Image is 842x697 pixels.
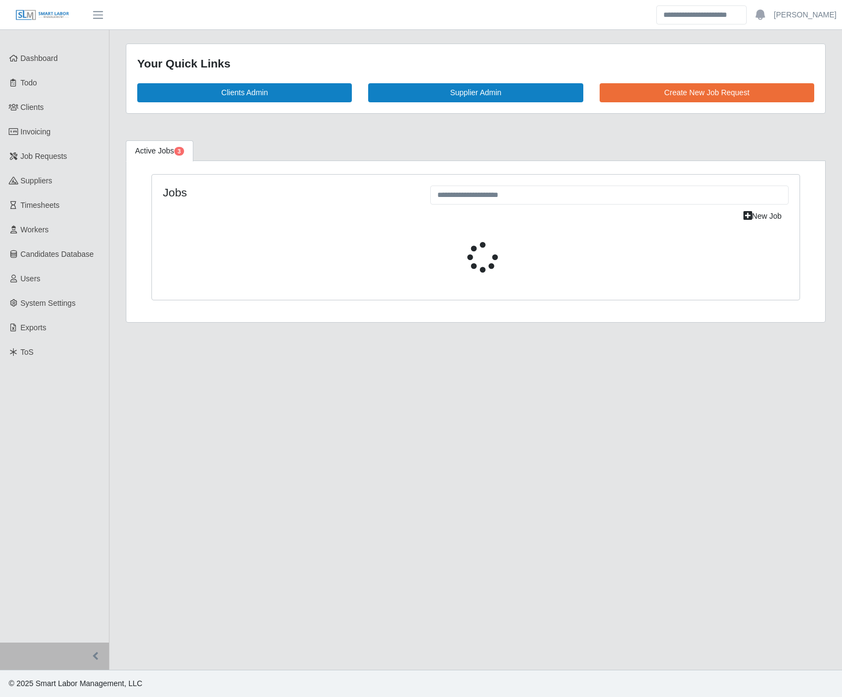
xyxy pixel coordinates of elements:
img: SLM Logo [15,9,70,21]
a: Supplier Admin [368,83,583,102]
a: New Job [736,207,789,226]
span: Clients [21,103,44,112]
span: Invoicing [21,127,51,136]
span: ToS [21,348,34,356]
h4: Jobs [163,186,414,199]
a: [PERSON_NAME] [774,9,837,21]
span: Pending Jobs [174,147,184,156]
span: Todo [21,78,37,87]
a: Active Jobs [126,140,193,162]
div: Your Quick Links [137,55,814,72]
span: System Settings [21,299,76,307]
span: Users [21,274,41,283]
span: Suppliers [21,176,52,185]
a: Clients Admin [137,83,352,102]
span: Candidates Database [21,250,94,258]
span: Job Requests [21,152,68,161]
span: © 2025 Smart Labor Management, LLC [9,679,142,688]
span: Timesheets [21,201,60,209]
input: Search [656,5,747,24]
a: Create New Job Request [600,83,814,102]
span: Exports [21,323,46,332]
span: Dashboard [21,54,58,63]
span: Workers [21,225,49,234]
